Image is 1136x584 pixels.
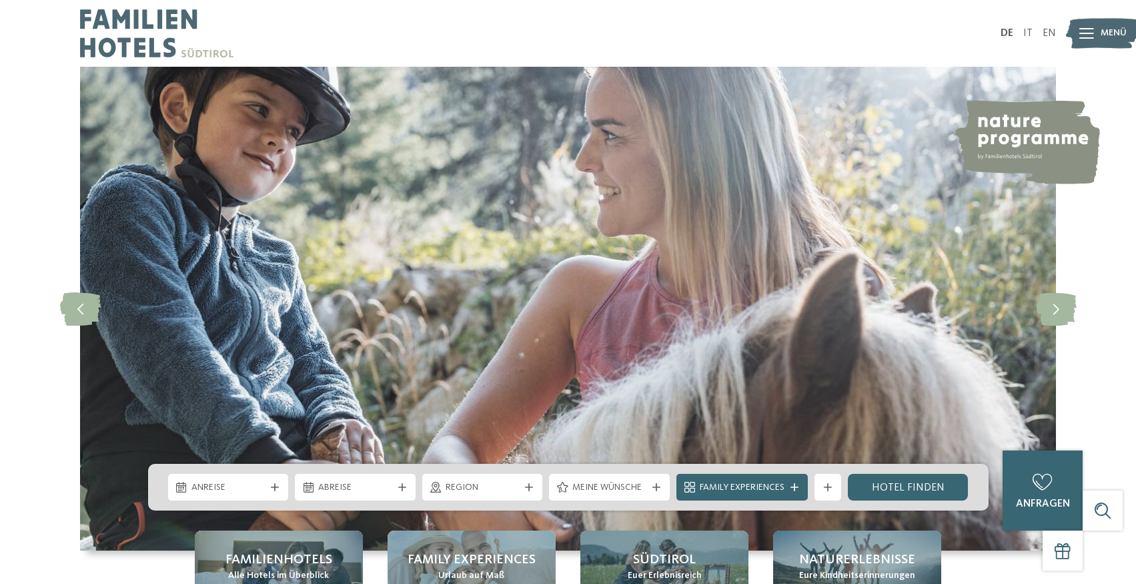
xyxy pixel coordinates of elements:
[1101,27,1127,40] span: Menü
[408,551,536,569] span: Family Experiences
[80,67,1056,551] img: Familienhotels Südtirol: The happy family places
[1003,451,1083,531] a: anfragen
[628,569,702,583] span: Euer Erlebnisreich
[953,100,1100,184] img: nature programme by Familienhotels Südtirol
[191,481,265,495] span: Anreise
[799,551,915,569] span: Naturerlebnisse
[1023,28,1033,39] a: IT
[446,481,520,495] span: Region
[228,569,329,583] span: Alle Hotels im Überblick
[1001,28,1013,39] a: DE
[225,551,332,569] span: Familienhotels
[1043,28,1056,39] a: EN
[700,481,784,495] span: Family Experiences
[633,551,696,569] span: Südtirol
[572,481,646,495] span: Meine Wünsche
[848,474,969,501] a: Hotel finden
[799,569,915,583] span: Eure Kindheitserinnerungen
[1016,499,1070,509] span: anfragen
[318,481,392,495] span: Abreise
[438,569,504,583] span: Urlaub auf Maß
